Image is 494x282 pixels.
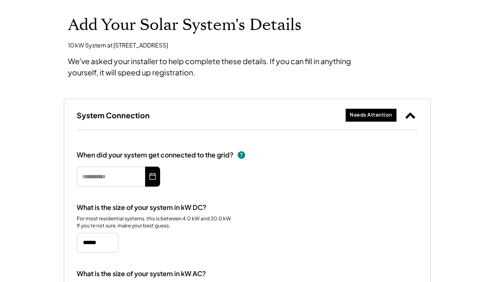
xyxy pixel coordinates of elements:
[77,270,206,278] div: What is the size of your system in kW AC?
[68,41,168,50] div: 10 kW System at [STREET_ADDRESS]
[68,15,426,35] h1: Add Your Solar System's Details
[77,215,233,230] div: For most residential systems, this is between 4.0 kW and 20.0 kW. If you're not sure, make your b...
[77,151,233,160] div: When did your system get connected to the grid?
[350,112,392,119] div: Needs Attention
[68,55,381,78] div: We've asked your installer to help complete these details. If you can fill in anything yourself, ...
[77,203,206,212] div: What is the size of your system in kW DC?
[77,110,150,120] h3: System Connection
